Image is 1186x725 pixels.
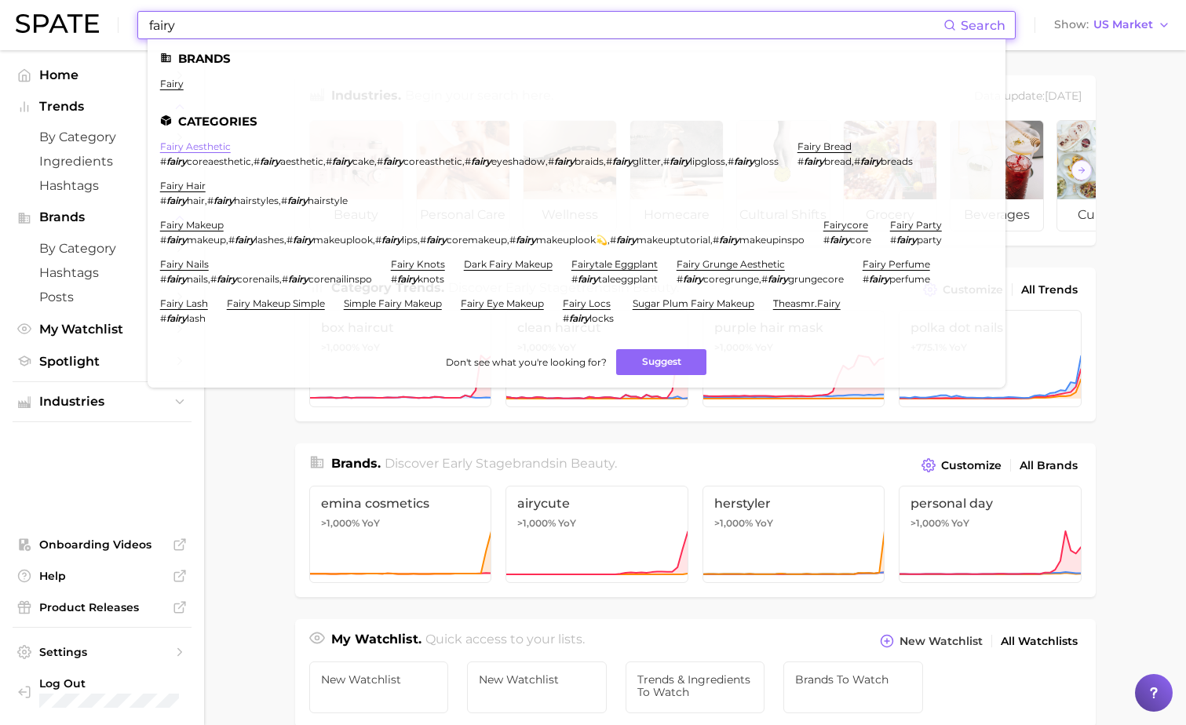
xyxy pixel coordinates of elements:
[313,234,373,246] span: makeuplook
[869,273,889,285] em: fairy
[377,155,383,167] span: #
[148,12,943,38] input: Search here for a brand, industry, or ingredient
[961,18,1005,33] span: Search
[160,219,224,231] a: fairy makeup
[974,86,1082,107] div: Data update: [DATE]
[13,173,192,198] a: Hashtags
[286,234,293,246] span: #
[160,115,993,128] li: Categories
[690,155,725,167] span: lipgloss
[235,234,255,246] em: fairy
[321,673,437,686] span: New Watchlist
[160,155,166,167] span: #
[160,234,166,246] span: #
[571,456,615,471] span: beauty
[1054,20,1089,29] span: Show
[207,195,213,206] span: #
[563,312,569,324] span: #
[13,564,192,588] a: Help
[16,14,99,33] img: SPATE
[187,273,208,285] span: nails
[166,273,187,285] em: fairy
[739,234,805,246] span: makeupinspo
[505,486,688,583] a: airycute>1,000% YoY
[309,486,492,583] a: emina cosmetics>1,000% YoY
[548,155,554,167] span: #
[13,125,192,149] a: by Category
[391,258,445,270] a: fairy knots
[13,596,192,619] a: Product Releases
[332,155,352,167] em: fairy
[1001,635,1078,648] span: All Watchlists
[39,290,165,304] span: Posts
[677,273,683,285] span: #
[637,673,754,698] span: Trends & Ingredients to Watch
[255,234,284,246] span: lashes
[280,155,323,167] span: aesthetic
[39,67,165,82] span: Home
[589,312,614,324] span: locks
[479,673,595,686] span: New Watchlist
[516,234,536,246] em: fairy
[160,297,208,309] a: fairy lash
[471,155,491,167] em: fairy
[160,312,166,324] span: #
[626,661,765,713] a: Trends & Ingredients to Watch
[260,155,280,167] em: fairy
[509,234,516,246] span: #
[321,517,359,529] span: >1,000%
[616,234,637,246] em: fairy
[375,234,381,246] span: #
[13,533,192,556] a: Onboarding Videos
[308,273,372,285] span: corenailinspo
[352,155,374,167] span: cake
[13,349,192,373] a: Spotlight
[13,149,192,173] a: Ingredients
[13,63,192,87] a: Home
[517,517,556,529] span: >1,000%
[606,155,612,167] span: #
[633,297,754,309] a: sugar plum fairy makeup
[823,219,868,231] a: fairycore
[719,234,739,246] em: fairy
[344,297,442,309] a: simple fairy makeup
[795,673,911,686] span: Brands to Watch
[467,661,607,713] a: New Watchlist
[536,234,608,246] span: makeuplook💫
[517,496,677,511] span: airycute
[166,234,187,246] em: fairy
[39,154,165,169] span: Ingredients
[997,631,1082,652] a: All Watchlists
[637,234,710,246] span: makeuptutorial
[210,273,217,285] span: #
[558,517,576,530] span: YoY
[287,195,308,206] em: fairy
[728,155,734,167] span: #
[703,273,759,285] span: coregrunge
[234,195,279,206] span: hairstyles
[420,234,426,246] span: #
[13,206,192,229] button: Brands
[788,273,844,285] span: grungecore
[783,661,923,713] a: Brands to Watch
[941,459,1002,472] span: Customize
[282,273,288,285] span: #
[402,234,418,246] span: lips
[331,456,381,471] span: Brands .
[160,180,206,191] a: fairy hair
[228,234,235,246] span: #
[385,456,617,471] span: Discover Early Stage brands in .
[797,155,804,167] span: #
[426,234,447,246] em: fairy
[39,210,165,224] span: Brands
[213,195,234,206] em: fairy
[575,155,604,167] span: braids
[13,672,192,712] a: Log out. Currently logged in with e-mail fekpe@takasago.com.
[13,95,192,118] button: Trends
[1056,120,1151,231] a: culinary
[39,395,165,409] span: Industries
[900,635,983,648] span: New Watchlist
[362,517,380,530] span: YoY
[166,195,187,206] em: fairy
[714,496,874,511] span: herstyler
